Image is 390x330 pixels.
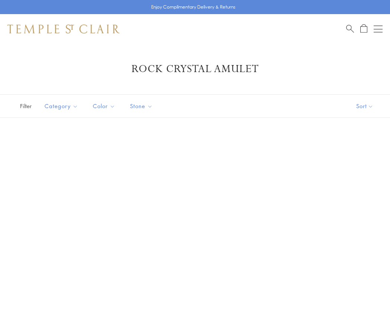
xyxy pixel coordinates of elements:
[346,24,354,33] a: Search
[374,25,383,33] button: Open navigation
[126,101,158,111] span: Stone
[360,24,367,33] a: Open Shopping Bag
[89,101,121,111] span: Color
[7,25,120,33] img: Temple St. Clair
[19,62,371,76] h1: Rock Crystal Amulet
[41,101,84,111] span: Category
[339,95,390,117] button: Show sort by
[39,98,84,114] button: Category
[87,98,121,114] button: Color
[151,3,235,11] p: Enjoy Complimentary Delivery & Returns
[124,98,158,114] button: Stone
